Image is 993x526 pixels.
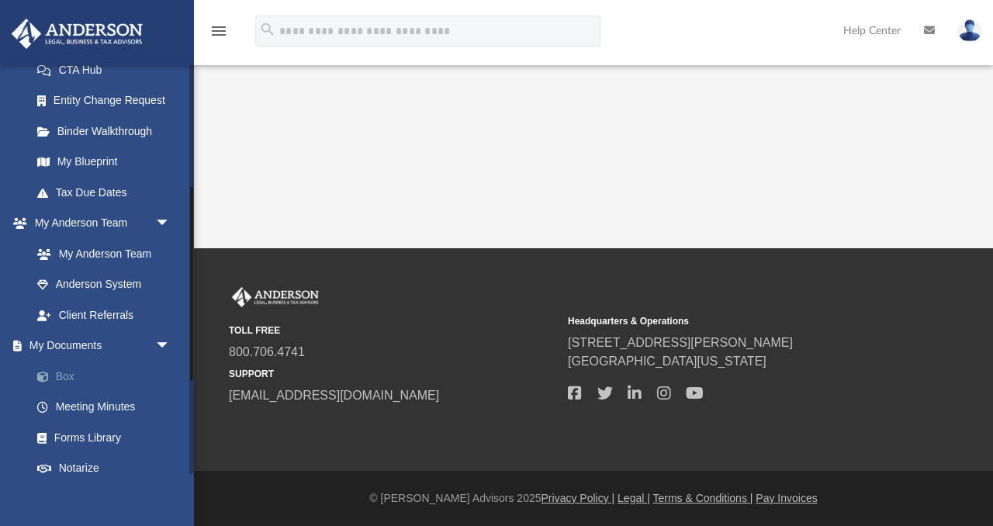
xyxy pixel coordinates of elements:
[568,336,793,349] a: [STREET_ADDRESS][PERSON_NAME]
[194,490,993,507] div: © [PERSON_NAME] Advisors 2025
[22,85,194,116] a: Entity Change Request
[259,21,276,38] i: search
[155,208,186,240] span: arrow_drop_down
[229,287,322,307] img: Anderson Advisors Platinum Portal
[209,22,228,40] i: menu
[22,422,186,453] a: Forms Library
[22,116,194,147] a: Binder Walkthrough
[22,392,194,423] a: Meeting Minutes
[229,345,305,358] a: 800.706.4741
[22,238,178,269] a: My Anderson Team
[7,19,147,49] img: Anderson Advisors Platinum Portal
[618,492,650,504] a: Legal |
[958,19,981,42] img: User Pic
[229,367,557,381] small: SUPPORT
[568,314,896,328] small: Headquarters & Operations
[756,492,817,504] a: Pay Invoices
[653,492,753,504] a: Terms & Conditions |
[22,269,186,300] a: Anderson System
[229,389,439,402] a: [EMAIL_ADDRESS][DOMAIN_NAME]
[541,492,615,504] a: Privacy Policy |
[22,54,194,85] a: CTA Hub
[11,208,186,239] a: My Anderson Teamarrow_drop_down
[22,177,194,208] a: Tax Due Dates
[155,330,186,362] span: arrow_drop_down
[11,330,194,362] a: My Documentsarrow_drop_down
[22,361,194,392] a: Box
[22,147,186,178] a: My Blueprint
[229,324,557,337] small: TOLL FREE
[209,29,228,40] a: menu
[22,299,186,330] a: Client Referrals
[568,355,766,368] a: [GEOGRAPHIC_DATA][US_STATE]
[22,453,194,484] a: Notarize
